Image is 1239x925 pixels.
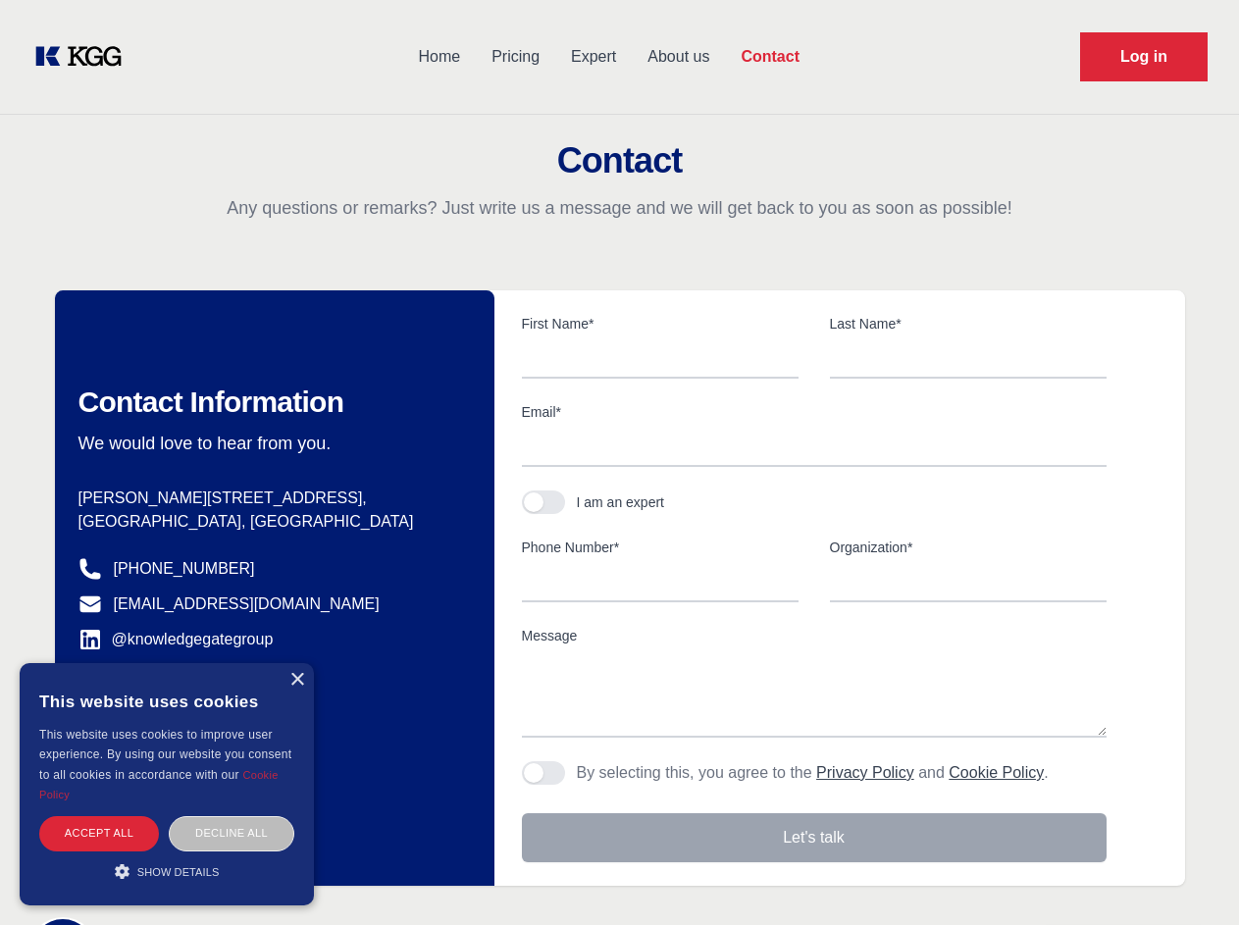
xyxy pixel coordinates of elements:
span: Show details [137,866,220,878]
button: Let's talk [522,813,1107,862]
label: Email* [522,402,1107,422]
div: This website uses cookies [39,678,294,725]
a: [EMAIL_ADDRESS][DOMAIN_NAME] [114,592,380,616]
p: Any questions or remarks? Just write us a message and we will get back to you as soon as possible! [24,196,1215,220]
a: Expert [555,31,632,82]
p: [PERSON_NAME][STREET_ADDRESS], [78,487,463,510]
a: Cookie Policy [39,769,279,800]
a: About us [632,31,725,82]
a: @knowledgegategroup [78,628,274,651]
p: By selecting this, you agree to the and . [577,761,1049,785]
div: I am an expert [577,492,665,512]
span: This website uses cookies to improve user experience. By using our website you consent to all coo... [39,728,291,782]
label: Message [522,626,1107,645]
a: Privacy Policy [816,764,914,781]
a: Cookie Policy [949,764,1044,781]
h2: Contact Information [78,385,463,420]
p: We would love to hear from you. [78,432,463,455]
div: Accept all [39,816,159,850]
a: Request Demo [1080,32,1208,81]
a: Contact [725,31,815,82]
div: Decline all [169,816,294,850]
label: Last Name* [830,314,1107,334]
a: [PHONE_NUMBER] [114,557,255,581]
label: Organization* [830,538,1107,557]
div: Close [289,673,304,688]
label: First Name* [522,314,799,334]
iframe: Chat Widget [1141,831,1239,925]
p: [GEOGRAPHIC_DATA], [GEOGRAPHIC_DATA] [78,510,463,534]
a: Home [402,31,476,82]
div: Show details [39,861,294,881]
a: Pricing [476,31,555,82]
a: KOL Knowledge Platform: Talk to Key External Experts (KEE) [31,41,137,73]
h2: Contact [24,141,1215,180]
label: Phone Number* [522,538,799,557]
